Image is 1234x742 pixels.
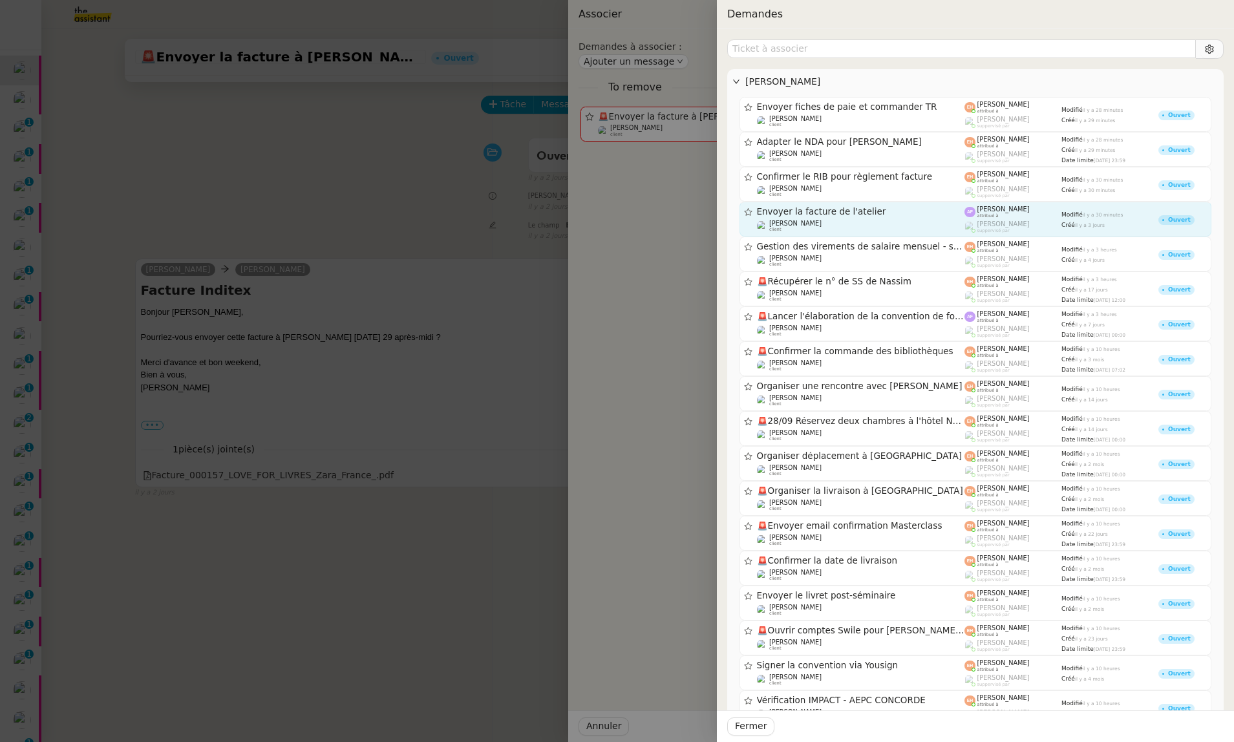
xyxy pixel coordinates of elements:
[757,360,768,371] img: users%2FtFhOaBya8rNVU5KG7br7ns1BCvi2%2Favatar%2Faa8c47da-ee6c-4101-9e7d-730f2e64f978
[964,500,1061,513] app-user-label: suppervisé par
[977,310,1030,317] span: [PERSON_NAME]
[977,604,1030,611] span: [PERSON_NAME]
[977,206,1030,213] span: [PERSON_NAME]
[977,255,1030,262] span: [PERSON_NAME]
[1168,461,1191,467] div: Ouvert
[1061,485,1083,492] span: Modifié
[964,395,1061,408] app-user-label: suppervisé par
[757,604,768,615] img: users%2FtFhOaBya8rNVU5KG7br7ns1BCvi2%2Favatar%2Faa8c47da-ee6c-4101-9e7d-730f2e64f978
[757,535,768,546] img: users%2FtFhOaBya8rNVU5KG7br7ns1BCvi2%2Favatar%2Faa8c47da-ee6c-4101-9e7d-730f2e64f978
[964,277,975,288] img: svg
[977,283,999,288] span: attribué à
[977,158,1010,164] span: suppervisé par
[1075,147,1116,153] span: il y a 29 minutes
[964,591,975,602] img: svg
[757,487,965,496] span: Organiser la livraison à [GEOGRAPHIC_DATA]
[964,242,975,253] img: svg
[977,569,1030,577] span: [PERSON_NAME]
[1075,427,1108,432] span: il y a 14 jours
[757,555,768,566] span: 🚨
[1061,471,1094,478] span: Date limite
[964,535,1061,547] app-user-label: suppervisé par
[757,464,965,477] app-user-detailed-label: client
[1094,507,1125,513] span: [DATE] 00:00
[964,430,1061,443] app-user-label: suppervisé par
[964,326,975,337] img: users%2FyQfMwtYgTqhRP2YHWHmG2s2LYaD3%2Favatar%2Fprofile-pic.png
[1083,521,1120,527] span: il y a 10 heures
[977,458,999,463] span: attribué à
[757,347,965,356] span: Confirmer la commande des bibliothèques
[757,138,965,147] span: Adapter le NDA pour [PERSON_NAME]
[769,436,782,441] span: client
[977,500,1030,507] span: [PERSON_NAME]
[977,520,1030,527] span: [PERSON_NAME]
[1168,496,1191,502] div: Ouvert
[1094,158,1125,164] span: [DATE] 23:59
[1061,426,1075,432] span: Créé
[1083,312,1117,317] span: il y a 3 heures
[757,242,965,251] span: Gestion des virements de salaire mensuel - septembre 2025
[1061,520,1083,527] span: Modifié
[1083,596,1120,602] span: il y a 10 heures
[964,240,1061,253] app-user-label: attribué à
[757,290,768,301] img: users%2FtFhOaBya8rNVU5KG7br7ns1BCvi2%2Favatar%2Faa8c47da-ee6c-4101-9e7d-730f2e64f978
[1075,566,1104,572] span: il y a 2 mois
[757,382,965,391] span: Organiser une rencontre avec [PERSON_NAME]
[964,451,975,462] img: svg
[964,520,1061,533] app-user-label: attribué à
[977,220,1030,228] span: [PERSON_NAME]
[1168,322,1191,328] div: Ouvert
[1083,247,1117,253] span: il y a 3 heures
[977,403,1010,408] span: suppervisé par
[1061,450,1083,457] span: Modifié
[964,325,1061,338] app-user-label: suppervisé par
[769,541,782,546] span: client
[1061,541,1094,547] span: Date limite
[964,151,1061,164] app-user-label: suppervisé par
[964,136,1061,149] app-user-label: attribué à
[1061,506,1094,513] span: Date limite
[769,611,782,616] span: client
[1061,461,1075,467] span: Créé
[757,359,965,372] app-user-detailed-label: client
[1061,147,1075,153] span: Créé
[757,103,965,112] span: Envoyer fiches de paie et commander TR
[1061,496,1075,502] span: Créé
[769,290,822,297] span: [PERSON_NAME]
[977,298,1010,303] span: suppervisé par
[1075,118,1116,123] span: il y a 29 minutes
[964,605,975,616] img: users%2FyQfMwtYgTqhRP2YHWHmG2s2LYaD3%2Favatar%2Fprofile-pic.png
[757,569,965,582] app-user-detailed-label: client
[977,345,1030,352] span: [PERSON_NAME]
[977,318,999,323] span: attribué à
[1094,542,1125,547] span: [DATE] 23:59
[964,624,1061,637] app-user-label: attribué à
[1061,566,1075,572] span: Créé
[964,430,975,441] img: users%2FyQfMwtYgTqhRP2YHWHmG2s2LYaD3%2Favatar%2Fprofile-pic.png
[769,506,782,511] span: client
[964,569,1061,582] app-user-label: suppervisé par
[769,366,782,372] span: client
[1168,357,1191,363] div: Ouvert
[1083,177,1123,183] span: il y a 30 minutes
[964,256,975,267] img: users%2FyQfMwtYgTqhRP2YHWHmG2s2LYaD3%2Favatar%2Fprofile-pic.png
[1083,556,1120,562] span: il y a 10 heures
[757,394,965,407] app-user-detailed-label: client
[1061,595,1083,602] span: Modifié
[757,311,768,321] span: 🚨
[757,429,965,442] app-user-detailed-label: client
[757,277,965,286] span: Récupérer le n° de SS de Nassim
[769,429,822,436] span: [PERSON_NAME]
[757,312,965,321] span: Lancer l'élaboration de la convention de formation
[977,535,1030,542] span: [PERSON_NAME]
[769,157,782,162] span: client
[769,359,822,366] span: [PERSON_NAME]
[1061,246,1083,253] span: Modifié
[977,380,1030,387] span: [PERSON_NAME]
[769,115,822,122] span: [PERSON_NAME]
[1061,286,1075,293] span: Créé
[769,604,822,611] span: [PERSON_NAME]
[977,275,1030,282] span: [PERSON_NAME]
[1061,176,1083,183] span: Modifié
[964,137,975,148] img: svg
